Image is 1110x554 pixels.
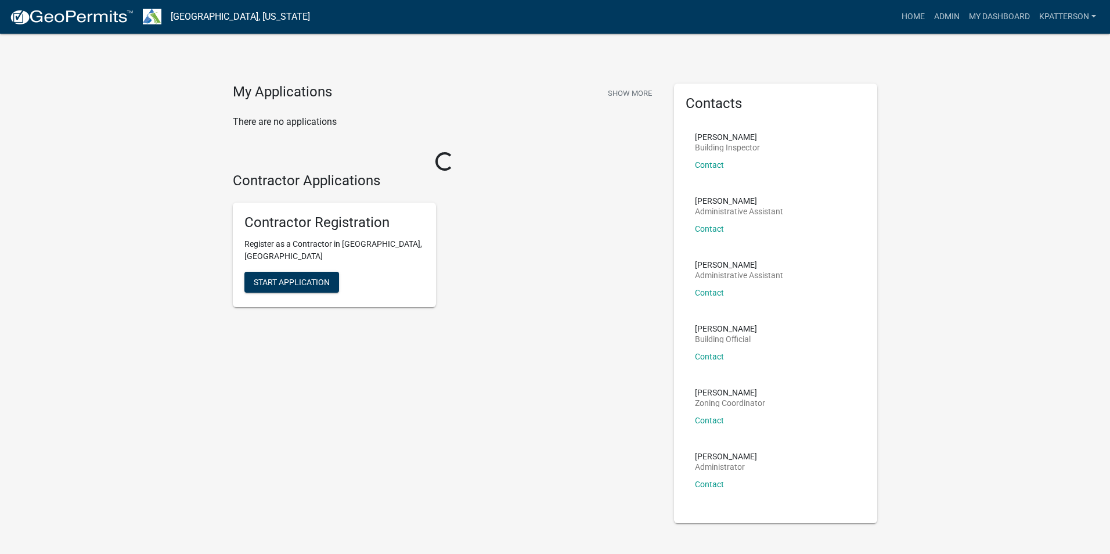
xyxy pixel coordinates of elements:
span: Start Application [254,278,330,287]
a: Contact [695,480,724,489]
button: Start Application [244,272,339,293]
a: Admin [929,6,964,28]
a: Contact [695,416,724,425]
p: [PERSON_NAME] [695,197,783,205]
p: Register as a Contractor in [GEOGRAPHIC_DATA], [GEOGRAPHIC_DATA] [244,238,424,262]
h4: Contractor Applications [233,172,657,189]
p: Building Official [695,335,757,343]
a: Contact [695,224,724,233]
h5: Contacts [686,95,866,112]
a: Home [897,6,929,28]
p: [PERSON_NAME] [695,261,783,269]
p: [PERSON_NAME] [695,133,760,141]
p: [PERSON_NAME] [695,325,757,333]
a: [GEOGRAPHIC_DATA], [US_STATE] [171,7,310,27]
a: Contact [695,288,724,297]
p: Administrative Assistant [695,207,783,215]
p: Administrative Assistant [695,271,783,279]
button: Show More [603,84,657,103]
p: Zoning Coordinator [695,399,765,407]
a: KPATTERSON [1035,6,1101,28]
a: Contact [695,352,724,361]
p: There are no applications [233,115,657,129]
a: Contact [695,160,724,170]
p: [PERSON_NAME] [695,388,765,397]
h4: My Applications [233,84,332,101]
p: [PERSON_NAME] [695,452,757,461]
img: Troup County, Georgia [143,9,161,24]
wm-workflow-list-section: Contractor Applications [233,172,657,317]
p: Administrator [695,463,757,471]
h5: Contractor Registration [244,214,424,231]
a: My Dashboard [964,6,1035,28]
p: Building Inspector [695,143,760,152]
